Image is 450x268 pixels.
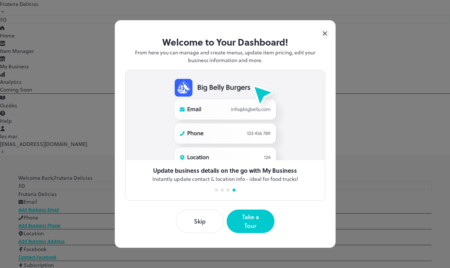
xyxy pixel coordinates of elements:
[227,210,274,233] button: Take a Tour
[125,49,325,64] p: From here you can manage and create menus, update item pricing, edit your business information an...
[125,70,325,160] img: intro-update-business-5bc87191.jpg
[125,35,325,49] p: Welcome to Your Dashboard!
[176,210,224,233] button: Skip
[152,175,298,183] p: Instantly update contact & location info - ideal for food trucks!
[153,166,297,175] p: Update business details on the go with My Business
